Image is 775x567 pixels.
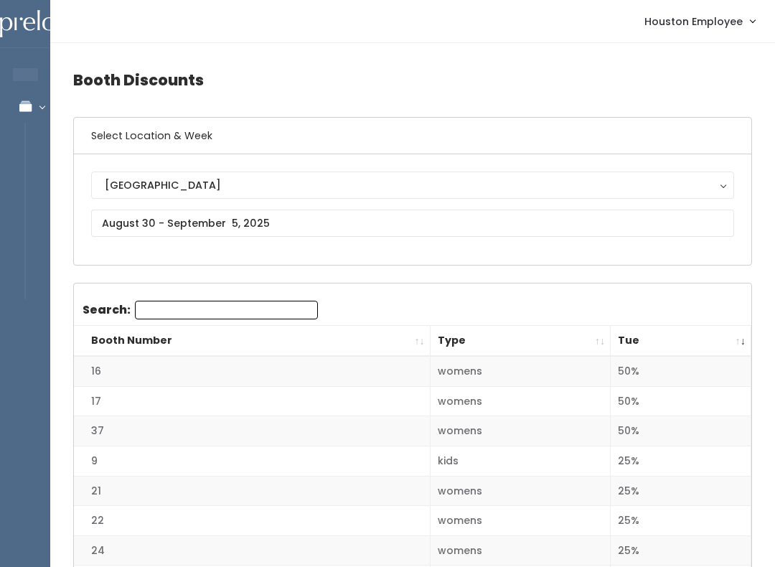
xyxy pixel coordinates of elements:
[611,535,751,566] td: 25%
[74,326,430,357] th: Booth Number: activate to sort column ascending
[611,476,751,506] td: 25%
[74,356,430,386] td: 16
[74,506,430,536] td: 22
[611,416,751,446] td: 50%
[83,301,318,319] label: Search:
[611,446,751,477] td: 25%
[430,356,611,386] td: womens
[135,301,318,319] input: Search:
[611,386,751,416] td: 50%
[74,118,751,154] h6: Select Location & Week
[430,326,611,357] th: Type: activate to sort column ascending
[430,416,611,446] td: womens
[611,506,751,536] td: 25%
[430,506,611,536] td: womens
[74,535,430,566] td: 24
[644,14,743,29] span: Houston Employee
[430,535,611,566] td: womens
[430,386,611,416] td: womens
[91,172,734,199] button: [GEOGRAPHIC_DATA]
[74,416,430,446] td: 37
[611,326,751,357] th: Tue: activate to sort column ascending
[630,6,769,37] a: Houston Employee
[430,476,611,506] td: womens
[74,446,430,477] td: 9
[105,177,720,193] div: [GEOGRAPHIC_DATA]
[91,210,734,237] input: August 30 - September 5, 2025
[430,446,611,477] td: kids
[74,476,430,506] td: 21
[74,386,430,416] td: 17
[73,60,752,100] h4: Booth Discounts
[611,356,751,386] td: 50%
